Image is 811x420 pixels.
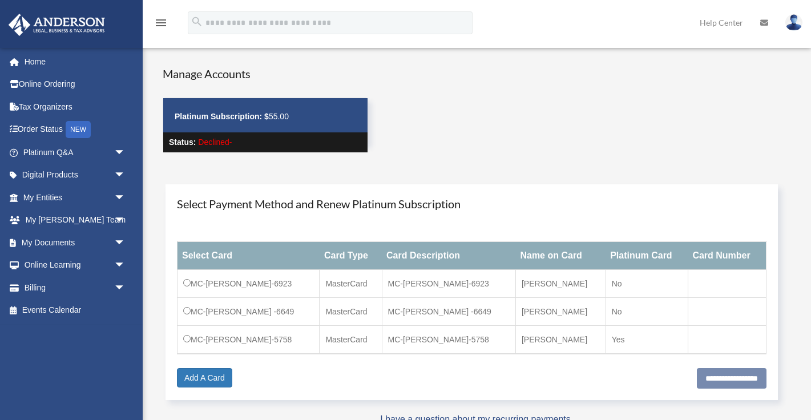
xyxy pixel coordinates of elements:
img: User Pic [785,14,802,31]
th: Card Number [688,242,766,270]
a: My Entitiesarrow_drop_down [8,186,143,209]
th: Card Type [320,242,382,270]
a: Online Learningarrow_drop_down [8,254,143,277]
a: Billingarrow_drop_down [8,276,143,299]
a: Home [8,50,143,73]
td: MC-[PERSON_NAME]-6923 [177,270,320,298]
a: Platinum Q&Aarrow_drop_down [8,141,143,164]
td: MC-[PERSON_NAME]-5758 [382,326,515,354]
td: MC-[PERSON_NAME]-5758 [177,326,320,354]
span: arrow_drop_down [114,276,137,300]
th: Platinum Card [606,242,688,270]
h4: Manage Accounts [163,66,368,82]
th: Card Description [382,242,515,270]
td: [PERSON_NAME] [515,270,606,298]
td: [PERSON_NAME] [515,326,606,354]
a: Digital Productsarrow_drop_down [8,164,143,187]
span: arrow_drop_down [114,209,137,232]
span: arrow_drop_down [114,164,137,187]
a: menu [154,20,168,30]
a: Add A Card [177,368,232,387]
span: arrow_drop_down [114,141,137,164]
span: arrow_drop_down [114,254,137,277]
th: Name on Card [515,242,606,270]
td: No [606,270,688,298]
span: Declined- [198,138,232,147]
a: Tax Organizers [8,95,143,118]
td: MC-[PERSON_NAME]-6923 [382,270,515,298]
div: NEW [66,121,91,138]
a: My [PERSON_NAME] Teamarrow_drop_down [8,209,143,232]
td: No [606,298,688,326]
strong: Platinum Subscription: $ [175,112,269,121]
td: Yes [606,326,688,354]
th: Select Card [177,242,320,270]
td: MasterCard [320,298,382,326]
strong: Status: [169,138,196,147]
td: MC-[PERSON_NAME] -6649 [177,298,320,326]
h4: Select Payment Method and Renew Platinum Subscription [177,196,766,212]
td: MC-[PERSON_NAME] -6649 [382,298,515,326]
a: Events Calendar [8,299,143,322]
p: 55.00 [175,110,356,124]
td: MasterCard [320,270,382,298]
a: Order StatusNEW [8,118,143,142]
a: My Documentsarrow_drop_down [8,231,143,254]
i: menu [154,16,168,30]
td: MasterCard [320,326,382,354]
i: search [191,15,203,28]
img: Anderson Advisors Platinum Portal [5,14,108,36]
td: [PERSON_NAME] [515,298,606,326]
span: arrow_drop_down [114,186,137,209]
span: arrow_drop_down [114,231,137,255]
a: Online Ordering [8,73,143,96]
